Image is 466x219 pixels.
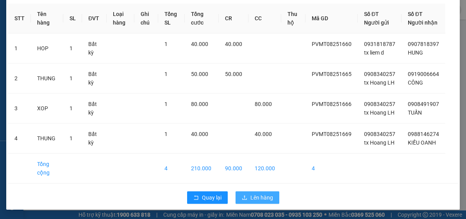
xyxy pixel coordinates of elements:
th: SL [63,4,82,34]
div: KIỀU OANH [67,25,134,35]
button: rollbackQuay lại [187,191,228,204]
td: THUNG [31,124,63,154]
span: upload [242,195,247,201]
th: Ghi chú [134,4,158,34]
span: Gửi: [7,7,19,16]
div: tx Hoang LH [7,25,61,35]
span: 80.000 [255,101,272,107]
span: 1 [70,135,73,141]
span: PVMT08251665 [312,71,352,77]
div: 0988146274 [67,35,134,46]
span: Người nhận [408,19,437,26]
td: Bất kỳ [82,124,107,154]
span: tx Hoang LH [364,79,395,86]
th: STT [8,4,31,34]
span: Số ĐT [364,11,379,17]
span: 0908340257 [364,101,395,107]
button: uploadLên hàng [236,191,279,204]
td: 4 [158,154,185,184]
div: PV Miền Tây [7,7,61,25]
span: KIỀU OANH [408,140,436,146]
span: Lên hàng [250,193,273,202]
span: phu my [78,46,117,59]
td: 4 [305,154,358,184]
span: 40.000 [191,131,208,137]
th: Tổng SL [158,4,185,34]
span: TUẤN [408,109,422,116]
div: 0967074778 Phuong Vinh Loc BC [7,46,61,74]
span: 1 [70,45,73,51]
span: 1 [70,75,73,81]
th: Loại hàng [107,4,134,34]
td: XOP [31,94,63,124]
th: CC [248,4,281,34]
div: HANG NGOAI [67,7,134,25]
span: PVMT08251669 [312,131,352,137]
span: 80.000 [191,101,208,107]
span: DĐ: [67,50,78,58]
td: HOP [31,34,63,64]
th: CR [219,4,248,34]
th: ĐVT [82,4,107,34]
span: 0907818397 [408,41,439,47]
span: 40.000 [255,131,272,137]
span: 1 [70,105,73,111]
span: Số ĐT [408,11,423,17]
td: Tổng cộng [31,154,63,184]
td: 120.000 [248,154,281,184]
span: 1 [164,101,168,107]
span: Nhận: [67,7,86,16]
span: 40.000 [191,41,208,47]
span: 0908340257 [364,131,395,137]
span: tx Hoang LH [364,140,395,146]
span: 50.000 [225,71,242,77]
span: Quay lại [202,193,221,202]
td: Bất kỳ [82,94,107,124]
span: 0908340257 [364,71,395,77]
td: 3 [8,94,31,124]
span: 1 [164,131,168,137]
span: rollback [193,195,199,201]
span: HUNG [408,49,423,56]
th: Mã GD [305,4,358,34]
td: 210.000 [185,154,219,184]
span: 1 [164,71,168,77]
td: THUNG [31,64,63,94]
th: Thu hộ [281,4,305,34]
span: PVMT08251666 [312,101,352,107]
td: 1 [8,34,31,64]
td: Bất kỳ [82,64,107,94]
td: 90.000 [219,154,248,184]
span: tx Hoang LH [364,109,395,116]
span: 0988146274 [408,131,439,137]
span: tx liem d [364,49,384,56]
td: Bất kỳ [82,34,107,64]
th: Tổng cước [185,4,219,34]
span: 40.000 [225,41,242,47]
td: 2 [8,64,31,94]
span: 0919006664 [408,71,439,77]
span: 50.000 [191,71,208,77]
th: Tên hàng [31,4,63,34]
span: 0908491907 [408,101,439,107]
td: 4 [8,124,31,154]
span: 0931818787 [364,41,395,47]
span: CÔNG [408,79,423,86]
div: 0908340257 [7,35,61,46]
span: 1 [164,41,168,47]
span: PVMT08251660 [312,41,352,47]
span: Người gửi [364,19,389,26]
